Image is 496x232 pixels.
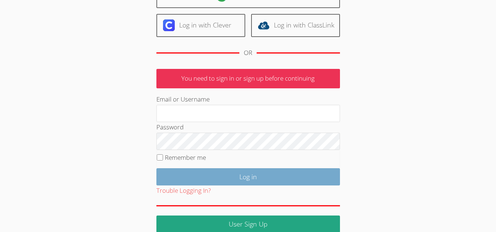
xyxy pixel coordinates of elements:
p: You need to sign in or sign up before continuing [156,69,340,88]
label: Email or Username [156,95,210,103]
a: Log in with Clever [156,14,245,37]
label: Password [156,123,184,131]
div: OR [244,48,252,58]
img: classlink-logo-d6bb404cc1216ec64c9a2012d9dc4662098be43eaf13dc465df04b49fa7ab582.svg [258,19,269,31]
a: Log in with ClassLink [251,14,340,37]
input: Log in [156,168,340,185]
label: Remember me [165,153,206,162]
img: clever-logo-6eab21bc6e7a338710f1a6ff85c0baf02591cd810cc4098c63d3a4b26e2feb20.svg [163,19,175,31]
button: Trouble Logging In? [156,185,211,196]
